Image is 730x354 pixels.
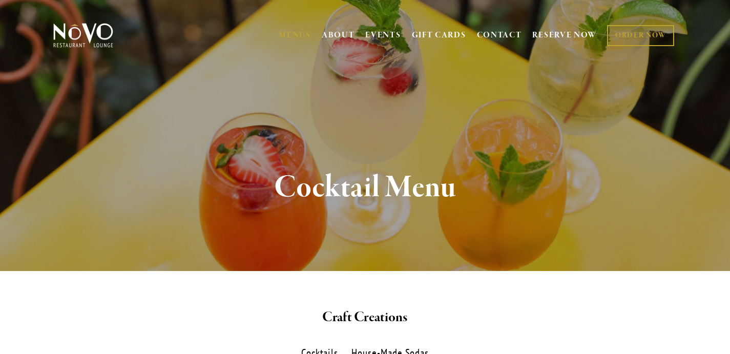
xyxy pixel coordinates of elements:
a: GIFT CARDS [412,26,466,45]
a: CONTACT [477,26,522,45]
h1: Cocktail Menu [70,171,660,204]
a: MENUS [279,30,311,40]
img: Novo Restaurant &amp; Lounge [51,23,115,48]
h2: Craft Creations [70,307,660,328]
a: EVENTS [365,30,401,40]
a: ORDER NOW [607,25,674,46]
a: ABOUT [322,30,355,40]
a: RESERVE NOW [532,26,597,45]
